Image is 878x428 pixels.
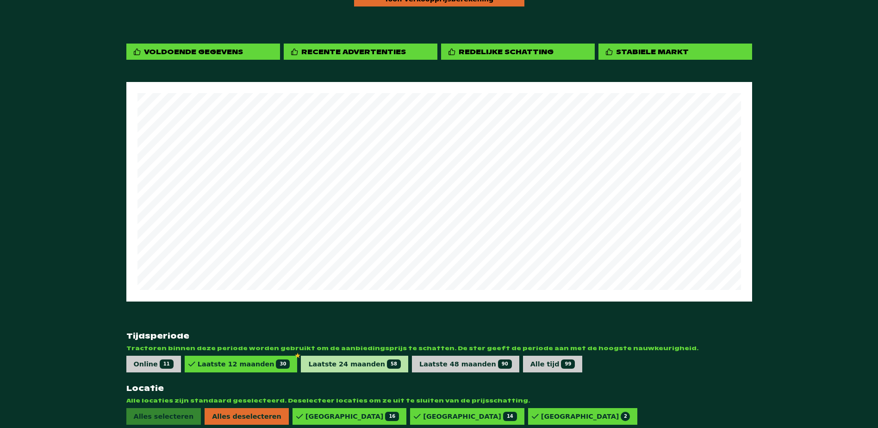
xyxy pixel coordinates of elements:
[301,47,406,56] div: Recente advertenties
[144,47,243,56] div: Voldoende gegevens
[205,408,289,425] span: Alles deselecteren
[530,359,575,369] div: Alle tijd
[126,397,752,404] span: Alle locaties zijn standaard geselecteerd. Deselecteer locaties om ze uit te sluiten van de prijs...
[308,359,401,369] div: Laatste 24 maanden
[441,44,595,60] div: Redelijke schatting
[134,359,174,369] div: Online
[616,47,689,56] div: Stabiele markt
[419,359,512,369] div: Laatste 48 maanden
[459,47,554,56] div: Redelijke schatting
[126,408,201,425] span: Alles selecteren
[503,412,517,421] span: 14
[385,412,399,421] span: 16
[276,359,290,369] span: 30
[284,44,437,60] div: Recente advertenties
[305,412,399,421] div: [GEOGRAPHIC_DATA]
[126,345,752,352] span: Tractoren binnen deze periode worden gebruikt om de aanbiedingsprijs te schatten. De ster geeft d...
[541,412,630,421] div: [GEOGRAPHIC_DATA]
[561,359,575,369] span: 99
[423,412,517,421] div: [GEOGRAPHIC_DATA]
[621,412,630,421] span: 2
[160,359,174,369] span: 11
[126,44,280,60] div: Voldoende gegevens
[198,359,290,369] div: Laatste 12 maanden
[126,331,752,341] strong: Tijdsperiode
[387,359,401,369] span: 58
[126,384,752,393] strong: Locatie
[598,44,752,60] div: Stabiele markt
[498,359,512,369] span: 90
